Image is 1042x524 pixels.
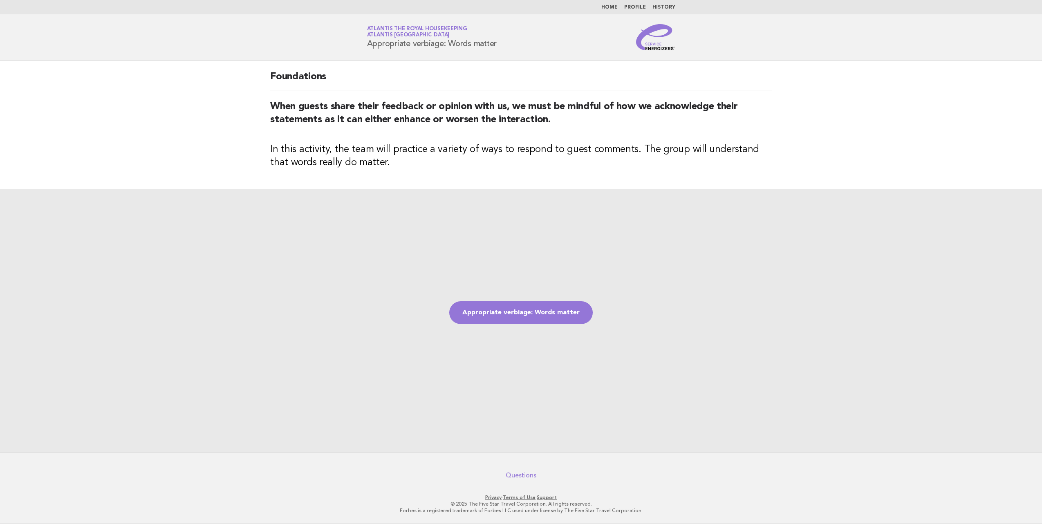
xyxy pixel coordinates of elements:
h2: When guests share their feedback or opinion with us, we must be mindful of how we acknowledge the... [270,100,772,133]
p: © 2025 The Five Star Travel Corporation. All rights reserved. [271,501,771,507]
h1: Appropriate verbiage: Words matter [367,27,497,48]
p: · · [271,494,771,501]
a: Support [537,495,557,500]
p: Forbes is a registered trademark of Forbes LLC used under license by The Five Star Travel Corpora... [271,507,771,514]
a: Questions [506,471,536,479]
a: Terms of Use [503,495,536,500]
a: Privacy [485,495,502,500]
img: Service Energizers [636,24,675,50]
a: Appropriate verbiage: Words matter [449,301,593,324]
a: Atlantis the Royal HousekeepingAtlantis [GEOGRAPHIC_DATA] [367,26,467,38]
a: Profile [624,5,646,10]
a: History [652,5,675,10]
h2: Foundations [270,70,772,90]
a: Home [601,5,618,10]
span: Atlantis [GEOGRAPHIC_DATA] [367,33,450,38]
h3: In this activity, the team will practice a variety of ways to respond to guest comments. The grou... [270,143,772,169]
